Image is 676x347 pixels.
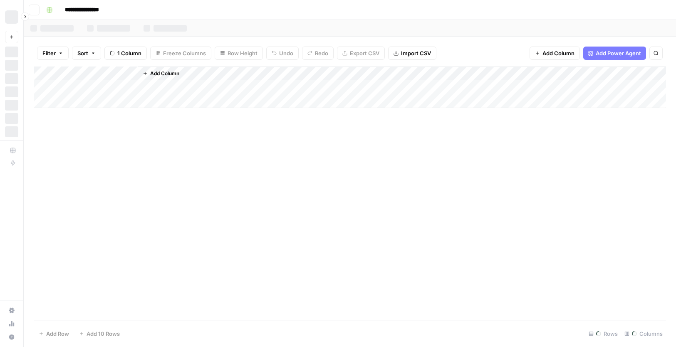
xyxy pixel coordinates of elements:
[596,49,641,57] span: Add Power Agent
[542,49,574,57] span: Add Column
[163,49,206,57] span: Freeze Columns
[337,47,385,60] button: Export CSV
[34,327,74,340] button: Add Row
[117,49,141,57] span: 1 Column
[150,47,211,60] button: Freeze Columns
[42,49,56,57] span: Filter
[266,47,299,60] button: Undo
[5,304,18,317] a: Settings
[585,327,621,340] div: Rows
[621,327,666,340] div: Columns
[5,330,18,344] button: Help + Support
[72,47,101,60] button: Sort
[77,49,88,57] span: Sort
[215,47,263,60] button: Row Height
[150,70,179,77] span: Add Column
[87,330,120,338] span: Add 10 Rows
[46,330,69,338] span: Add Row
[530,47,580,60] button: Add Column
[350,49,379,57] span: Export CSV
[104,47,147,60] button: 1 Column
[5,317,18,330] a: Usage
[315,49,328,57] span: Redo
[228,49,258,57] span: Row Height
[37,47,69,60] button: Filter
[279,49,293,57] span: Undo
[139,68,183,79] button: Add Column
[583,47,646,60] button: Add Power Agent
[302,47,334,60] button: Redo
[74,327,125,340] button: Add 10 Rows
[388,47,436,60] button: Import CSV
[401,49,431,57] span: Import CSV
